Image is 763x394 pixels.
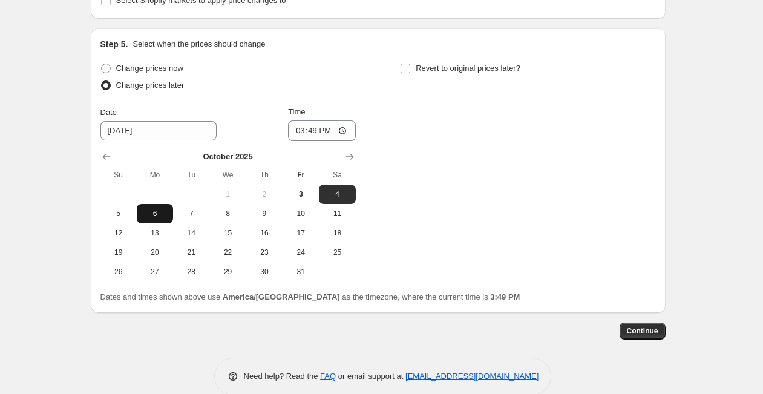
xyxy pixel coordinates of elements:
[100,262,137,281] button: Sunday October 26 2025
[214,248,241,257] span: 22
[319,223,355,243] button: Saturday October 18 2025
[320,372,336,381] a: FAQ
[251,267,278,277] span: 30
[287,248,314,257] span: 24
[336,372,405,381] span: or email support at
[246,243,283,262] button: Thursday October 23 2025
[98,148,115,165] button: Show previous month, September 2025
[116,80,185,90] span: Change prices later
[173,262,209,281] button: Tuesday October 28 2025
[214,189,241,199] span: 1
[137,204,173,223] button: Monday October 6 2025
[105,267,132,277] span: 26
[209,204,246,223] button: Wednesday October 8 2025
[133,38,265,50] p: Select when the prices should change
[142,209,168,218] span: 6
[209,165,246,185] th: Wednesday
[214,267,241,277] span: 29
[142,170,168,180] span: Mo
[209,185,246,204] button: Wednesday October 1 2025
[324,189,350,199] span: 4
[142,228,168,238] span: 13
[283,262,319,281] button: Friday October 31 2025
[405,372,539,381] a: [EMAIL_ADDRESS][DOMAIN_NAME]
[251,248,278,257] span: 23
[288,120,356,141] input: 12:00
[251,189,278,199] span: 2
[287,189,314,199] span: 3
[251,170,278,180] span: Th
[246,204,283,223] button: Thursday October 9 2025
[251,228,278,238] span: 16
[100,165,137,185] th: Sunday
[209,243,246,262] button: Wednesday October 22 2025
[100,108,117,117] span: Date
[246,185,283,204] button: Thursday October 2 2025
[214,170,241,180] span: We
[251,209,278,218] span: 9
[100,223,137,243] button: Sunday October 12 2025
[105,228,132,238] span: 12
[214,228,241,238] span: 15
[142,267,168,277] span: 27
[142,248,168,257] span: 20
[283,204,319,223] button: Friday October 10 2025
[100,243,137,262] button: Sunday October 19 2025
[287,228,314,238] span: 17
[287,209,314,218] span: 10
[100,121,217,140] input: 10/3/2025
[319,243,355,262] button: Saturday October 25 2025
[287,267,314,277] span: 31
[288,107,305,116] span: Time
[319,165,355,185] th: Saturday
[137,262,173,281] button: Monday October 27 2025
[324,248,350,257] span: 25
[105,248,132,257] span: 19
[178,267,205,277] span: 28
[319,204,355,223] button: Saturday October 11 2025
[173,204,209,223] button: Tuesday October 7 2025
[116,64,183,73] span: Change prices now
[283,165,319,185] th: Friday
[178,209,205,218] span: 7
[620,323,666,340] button: Continue
[324,228,350,238] span: 18
[214,209,241,218] span: 8
[137,223,173,243] button: Monday October 13 2025
[246,165,283,185] th: Thursday
[105,170,132,180] span: Su
[244,372,321,381] span: Need help? Read the
[627,326,658,336] span: Continue
[490,292,520,301] b: 3:49 PM
[283,243,319,262] button: Friday October 24 2025
[246,223,283,243] button: Thursday October 16 2025
[100,38,128,50] h2: Step 5.
[209,262,246,281] button: Wednesday October 29 2025
[319,185,355,204] button: Saturday October 4 2025
[209,223,246,243] button: Wednesday October 15 2025
[283,185,319,204] button: Today Friday October 3 2025
[324,170,350,180] span: Sa
[324,209,350,218] span: 11
[283,223,319,243] button: Friday October 17 2025
[223,292,340,301] b: America/[GEOGRAPHIC_DATA]
[105,209,132,218] span: 5
[416,64,520,73] span: Revert to original prices later?
[137,243,173,262] button: Monday October 20 2025
[173,223,209,243] button: Tuesday October 14 2025
[173,243,209,262] button: Tuesday October 21 2025
[173,165,209,185] th: Tuesday
[178,170,205,180] span: Tu
[178,228,205,238] span: 14
[178,248,205,257] span: 21
[100,204,137,223] button: Sunday October 5 2025
[100,292,520,301] span: Dates and times shown above use as the timezone, where the current time is
[341,148,358,165] button: Show next month, November 2025
[287,170,314,180] span: Fr
[246,262,283,281] button: Thursday October 30 2025
[137,165,173,185] th: Monday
